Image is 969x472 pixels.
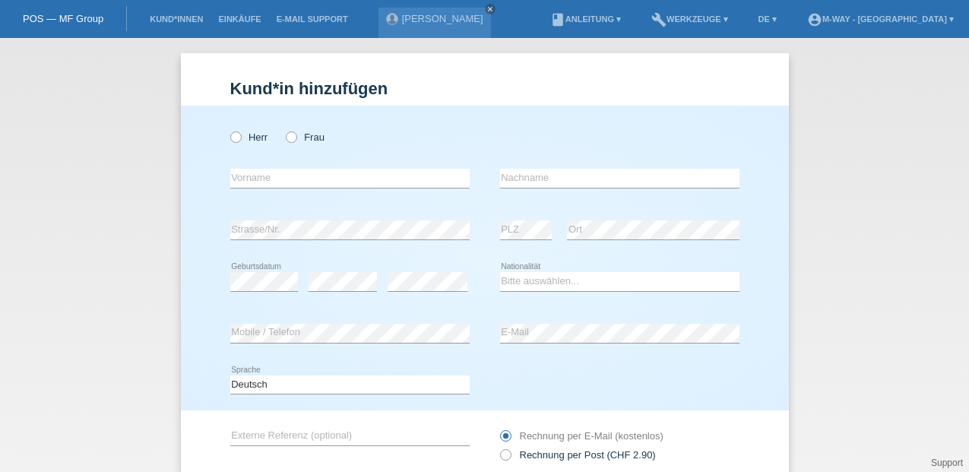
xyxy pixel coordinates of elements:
a: E-Mail Support [269,14,356,24]
a: POS — MF Group [23,13,103,24]
i: build [651,12,667,27]
a: buildWerkzeuge ▾ [644,14,736,24]
i: account_circle [807,12,822,27]
label: Rechnung per Post (CHF 2.90) [500,449,656,461]
a: Einkäufe [211,14,268,24]
i: book [550,12,565,27]
i: close [486,5,494,13]
a: Support [931,458,963,468]
a: bookAnleitung ▾ [543,14,629,24]
input: Herr [230,131,240,141]
input: Frau [286,131,296,141]
a: [PERSON_NAME] [402,13,483,24]
h1: Kund*in hinzufügen [230,79,739,98]
a: DE ▾ [751,14,784,24]
a: Kund*innen [142,14,211,24]
a: account_circlem-way - [GEOGRAPHIC_DATA] ▾ [800,14,961,24]
label: Rechnung per E-Mail (kostenlos) [500,430,663,442]
label: Frau [286,131,325,143]
label: Herr [230,131,268,143]
input: Rechnung per E-Mail (kostenlos) [500,430,510,449]
input: Rechnung per Post (CHF 2.90) [500,449,510,468]
a: close [485,4,496,14]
